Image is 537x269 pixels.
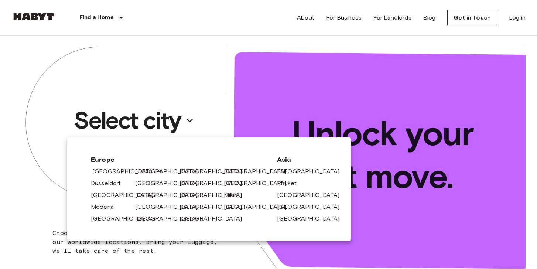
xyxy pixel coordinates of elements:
a: [GEOGRAPHIC_DATA] [179,167,250,176]
a: [GEOGRAPHIC_DATA] [277,167,347,176]
a: [GEOGRAPHIC_DATA] [277,214,347,223]
a: [GEOGRAPHIC_DATA] [91,191,161,200]
a: Modena [91,202,121,211]
a: [GEOGRAPHIC_DATA] [135,214,205,223]
a: [GEOGRAPHIC_DATA] [135,179,205,188]
a: [GEOGRAPHIC_DATA] [92,167,163,176]
a: [GEOGRAPHIC_DATA] [91,214,161,223]
a: [GEOGRAPHIC_DATA] [179,179,250,188]
a: [GEOGRAPHIC_DATA] [224,167,294,176]
a: Dusseldorf [91,179,128,188]
a: [GEOGRAPHIC_DATA] [179,191,250,200]
a: [GEOGRAPHIC_DATA] [135,167,205,176]
span: Europe [91,155,265,164]
a: [GEOGRAPHIC_DATA] [224,179,294,188]
a: [GEOGRAPHIC_DATA] [224,202,294,211]
a: [GEOGRAPHIC_DATA] [179,202,250,211]
span: Asia [277,155,327,164]
a: Milan [224,191,245,200]
a: [GEOGRAPHIC_DATA] [277,202,347,211]
a: [GEOGRAPHIC_DATA] [179,214,250,223]
a: [GEOGRAPHIC_DATA] [277,191,347,200]
a: [GEOGRAPHIC_DATA] [135,191,205,200]
a: Phuket [277,179,304,188]
a: [GEOGRAPHIC_DATA] [135,202,205,211]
